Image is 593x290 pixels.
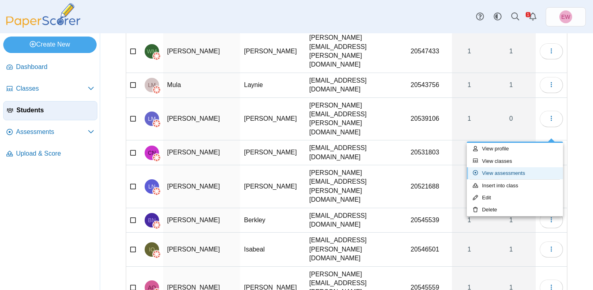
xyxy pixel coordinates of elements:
[486,208,536,233] a: 1
[486,233,536,266] a: 1
[305,73,407,98] td: [EMAIL_ADDRESS][DOMAIN_NAME]
[16,128,88,136] span: Assessments
[3,144,97,164] a: Upload & Score
[153,120,161,128] img: canvas-logo.png
[240,98,305,141] td: [PERSON_NAME]
[305,165,407,208] td: [PERSON_NAME][EMAIL_ADDRESS][PERSON_NAME][DOMAIN_NAME]
[561,14,571,20] span: Erin Wiley
[16,84,88,93] span: Classes
[452,98,486,140] a: 1
[546,7,586,26] a: Erin Wiley
[148,82,155,88] span: Laynie Mula
[240,165,305,208] td: [PERSON_NAME]
[3,101,97,120] a: Students
[467,143,563,155] a: View profile
[467,180,563,192] a: Insert into class
[163,208,240,233] td: [PERSON_NAME]
[407,233,452,266] td: 20546501
[148,116,155,122] span: Laura Mullins
[305,30,407,73] td: [PERSON_NAME][EMAIL_ADDRESS][PERSON_NAME][DOMAIN_NAME]
[452,140,486,165] a: 1
[153,221,161,229] img: canvas-logo.png
[3,3,83,28] img: PaperScorer
[240,140,305,165] td: [PERSON_NAME]
[163,165,240,208] td: [PERSON_NAME]
[163,98,240,141] td: [PERSON_NAME]
[153,250,161,258] img: canvas-logo.png
[240,30,305,73] td: [PERSON_NAME]
[407,30,452,73] td: 20547433
[3,22,83,29] a: PaperScorer
[153,154,161,162] img: canvas-logo.png
[452,208,486,233] a: 1
[3,79,97,99] a: Classes
[407,98,452,141] td: 20539106
[407,140,452,165] td: 20531803
[153,86,161,94] img: canvas-logo.png
[240,73,305,98] td: Laynie
[305,208,407,233] td: [EMAIL_ADDRESS][DOMAIN_NAME]
[148,150,156,156] span: Cole Neitz
[452,30,486,73] a: 1
[149,247,155,252] span: Isabeal O'Bannon
[486,140,536,165] a: 1
[163,73,240,98] td: Mula
[3,123,97,142] a: Assessments
[467,167,563,179] a: View assessments
[486,98,536,140] a: 0
[147,49,157,54] span: Wesley Mueller
[452,165,486,208] a: 1
[153,187,161,195] img: canvas-logo.png
[163,140,240,165] td: [PERSON_NAME]
[3,58,97,77] a: Dashboard
[305,98,407,141] td: [PERSON_NAME][EMAIL_ADDRESS][PERSON_NAME][DOMAIN_NAME]
[3,37,97,53] a: Create New
[559,10,572,23] span: Erin Wiley
[524,8,542,26] a: Alerts
[16,63,94,71] span: Dashboard
[452,233,486,266] a: 1
[407,208,452,233] td: 20545539
[407,165,452,208] td: 20521688
[486,73,536,97] a: 1
[305,140,407,165] td: [EMAIL_ADDRESS][DOMAIN_NAME]
[148,217,155,223] span: Berkley Noles
[452,73,486,97] a: 1
[153,52,161,60] img: canvas-logo.png
[467,155,563,167] a: View classes
[163,30,240,73] td: [PERSON_NAME]
[163,233,240,266] td: [PERSON_NAME]
[486,30,536,73] a: 1
[467,204,563,216] a: Delete
[16,106,94,115] span: Students
[16,149,94,158] span: Upload & Score
[148,184,155,189] span: Lanie Nelson
[240,208,305,233] td: Berkley
[407,73,452,98] td: 20543756
[467,192,563,204] a: Edit
[305,233,407,266] td: [EMAIL_ADDRESS][PERSON_NAME][DOMAIN_NAME]
[240,233,305,266] td: Isabeal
